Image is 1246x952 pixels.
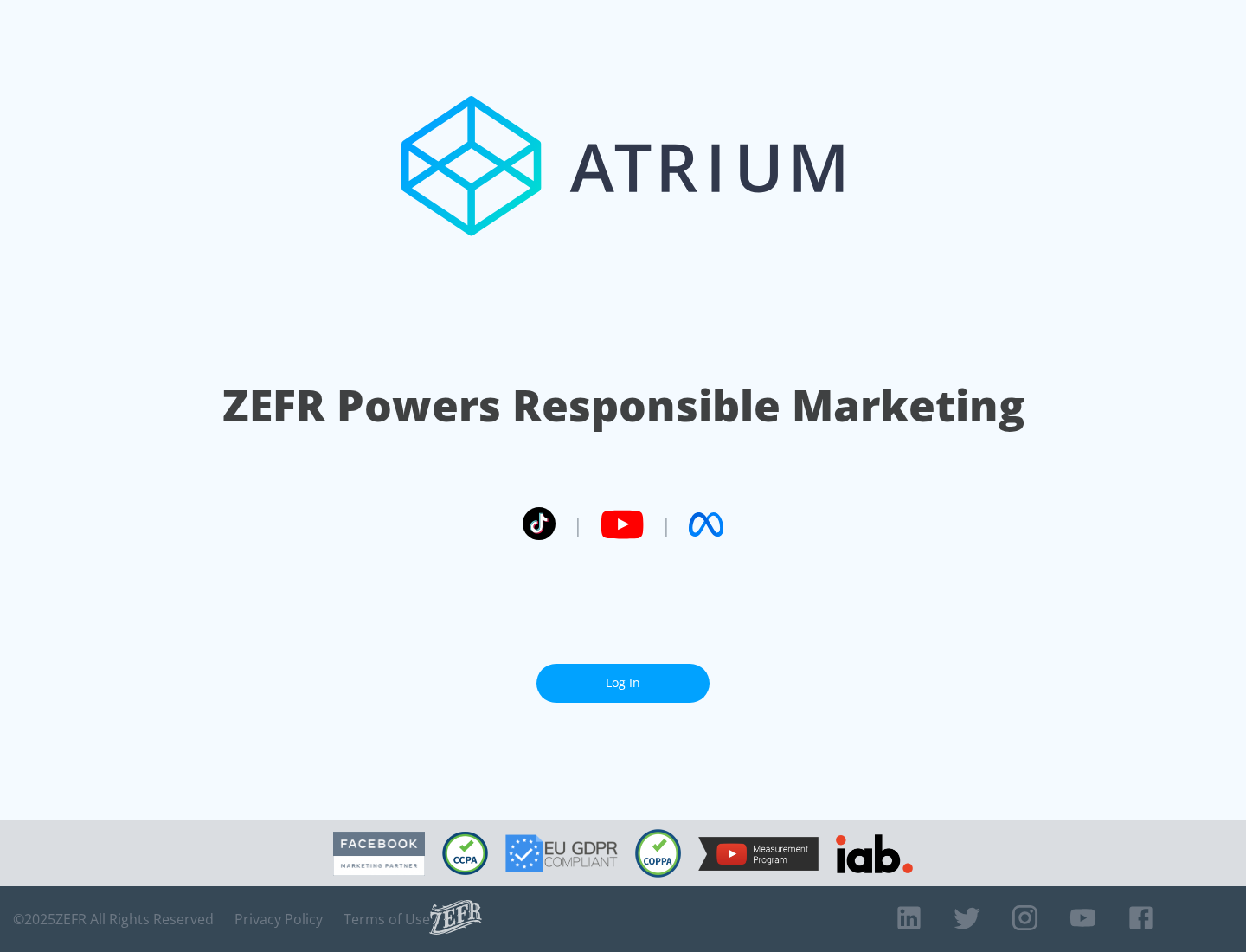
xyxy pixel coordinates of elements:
img: YouTube Measurement Program [698,837,819,871]
span: © 2025 ZEFR All Rights Reserved [13,910,214,928]
a: Log In [536,664,710,703]
span: | [573,511,583,537]
img: Facebook Marketing Partner [333,832,425,876]
a: Terms of Use [344,910,430,928]
img: COPPA Compliant [635,829,681,878]
h1: ZEFR Powers Responsible Marketing [222,376,1024,435]
img: GDPR Compliant [505,834,618,872]
a: Privacy Policy [234,910,323,928]
img: IAB [836,834,913,873]
span: | [661,511,671,537]
img: CCPA Compliant [442,832,488,875]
